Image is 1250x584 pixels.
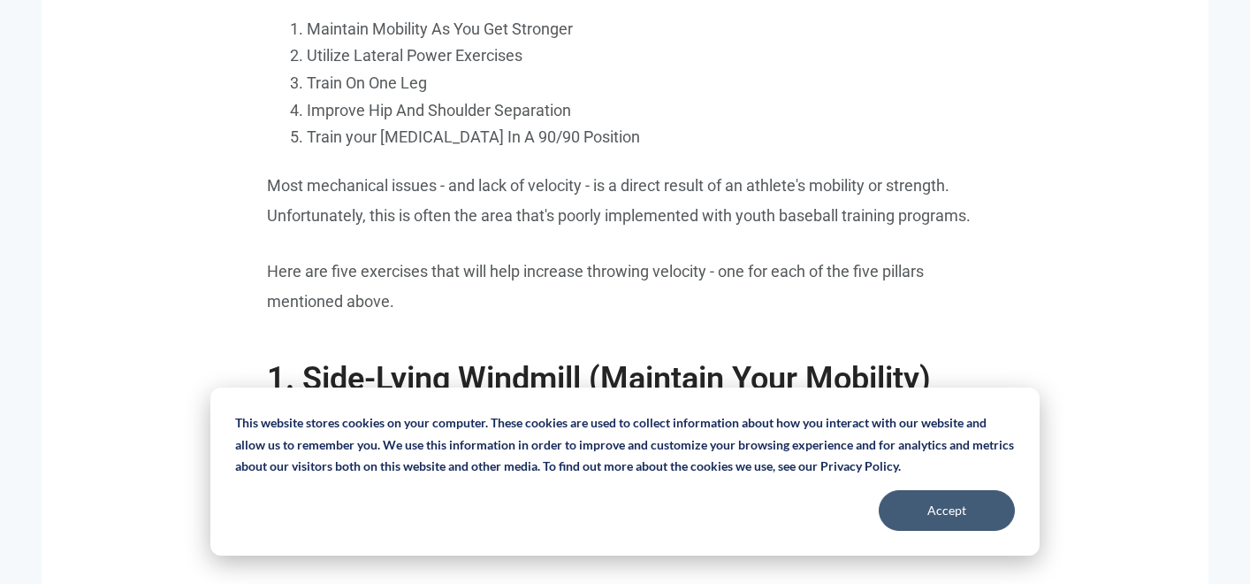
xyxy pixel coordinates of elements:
[307,70,983,97] li: Train On One Leg
[879,490,1015,531] button: Accept
[307,16,983,43] li: Maintain Mobility As You Get Stronger
[930,401,1250,584] iframe: Chat Widget
[267,257,983,316] p: Here are five exercises that will help increase throwing velocity - one for each of the five pill...
[210,388,1040,556] div: Cookie banner
[267,360,931,397] span: 1. Side-Lying Windmill (Maintain Your Mobility)
[267,171,983,230] p: Most mechanical issues - and lack of velocity - is a direct result of an athlete's mobility or st...
[307,97,983,125] li: Improve Hip And Shoulder Separation
[307,42,983,70] li: Utilize Lateral Power Exercises
[235,412,1015,478] p: This website stores cookies on your computer. These cookies are used to collect information about...
[307,124,983,151] li: Train your [MEDICAL_DATA] In A 90/90 Position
